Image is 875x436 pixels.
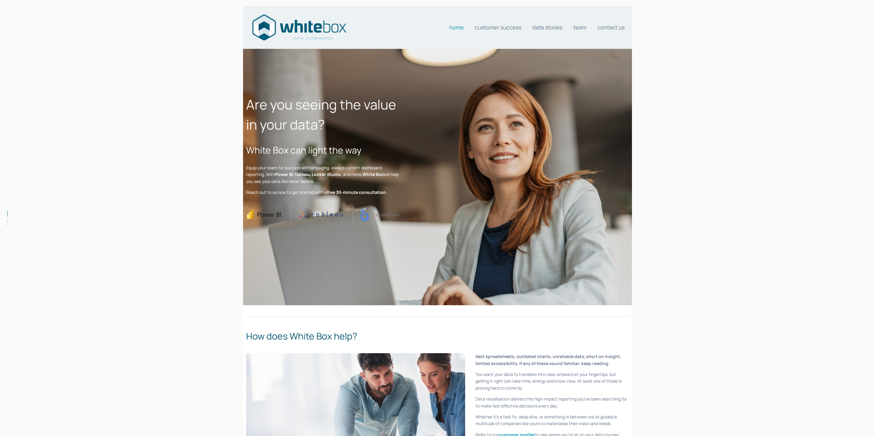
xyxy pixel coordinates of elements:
[475,21,521,33] a: Customer Success
[327,189,386,195] strong: free 30-minute consultation
[246,329,629,343] h2: How does White Box help?
[246,94,400,134] h1: Are you seeing the value in your data?
[532,21,562,33] a: Data stories
[246,143,400,157] h2: White Box can light the way
[475,414,629,427] p: Whether it’s a fast fix, deep dive, or something in between we’ve guided a multitude of companies...
[362,171,384,177] strong: White Box
[475,396,629,409] p: Data visualisation delivers the high-impact reporting you’ve been searching for to make fast effe...
[275,171,293,177] strong: Power BI
[597,21,625,33] a: Contact us
[541,94,629,260] iframe: Form 0
[312,171,341,177] strong: Looker Studio
[573,21,586,33] a: Team
[475,371,629,391] p: You want your data to translate into clear answers at your fingertips, but getting it right can t...
[294,171,311,177] strong: Tableau
[449,21,464,33] a: Home
[246,189,400,196] p: Reach out to us now to get started with a .
[246,164,400,185] p: Equip your team for success with engaging, always current dashboard reporting. With , , , and mor...
[250,12,348,42] img: Data consultants
[475,353,622,366] strong: Vast spreadsheets, outdated charts, unreliable data, short on insight, limited accessibility. If ...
